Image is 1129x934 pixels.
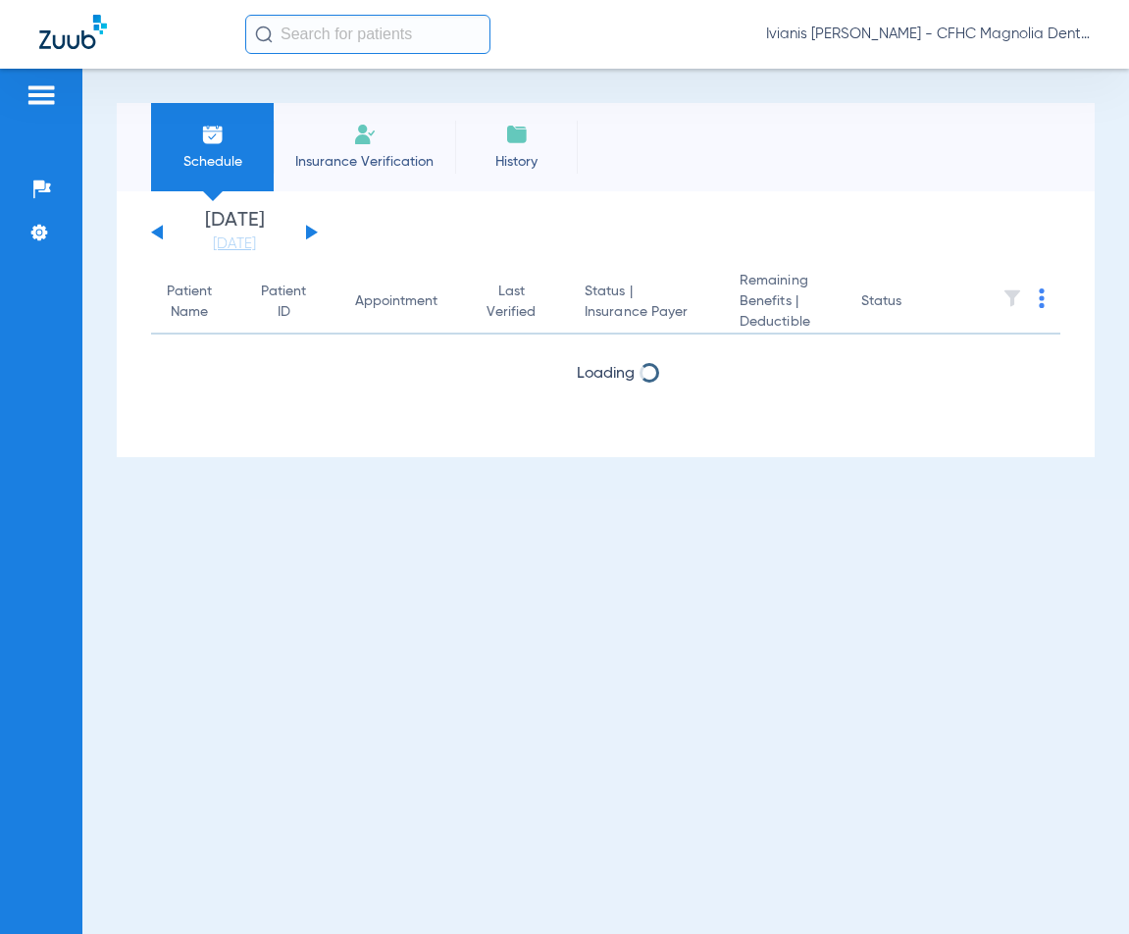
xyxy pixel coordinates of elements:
input: Search for patients [245,15,490,54]
div: Patient Name [167,282,212,323]
li: [DATE] [176,211,293,254]
span: Deductible [740,312,830,333]
th: Status [846,271,978,335]
span: Insurance Payer [585,302,708,323]
img: hamburger-icon [26,83,57,107]
div: Appointment [355,291,437,312]
span: Schedule [166,152,259,172]
img: History [505,123,529,146]
div: Appointment [355,291,455,312]
th: Remaining Benefits | [724,271,846,335]
img: group-dot-blue.svg [1039,288,1045,308]
div: Last Verified [487,282,553,323]
th: Status | [569,271,724,335]
div: Patient ID [261,282,324,323]
div: Last Verified [487,282,536,323]
div: Patient Name [167,282,230,323]
img: Search Icon [255,26,273,43]
a: [DATE] [176,234,293,254]
img: filter.svg [1002,288,1022,308]
img: Schedule [201,123,225,146]
span: Ivianis [PERSON_NAME] - CFHC Magnolia Dental [766,25,1090,44]
img: Zuub Logo [39,15,107,49]
span: History [470,152,563,172]
span: Loading [577,366,635,382]
span: Insurance Verification [288,152,440,172]
div: Patient ID [261,282,306,323]
img: Manual Insurance Verification [353,123,377,146]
